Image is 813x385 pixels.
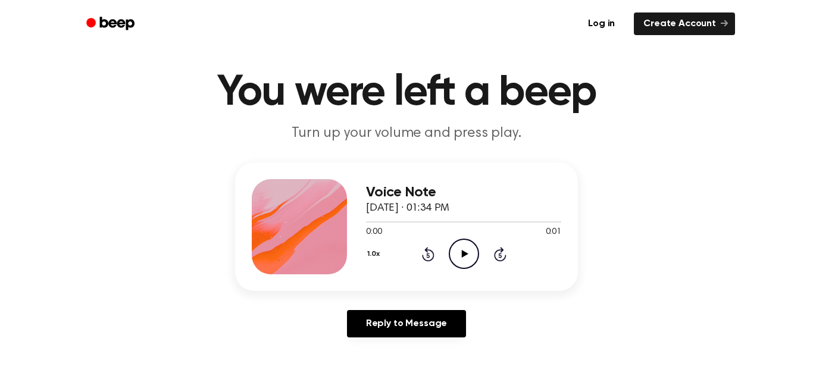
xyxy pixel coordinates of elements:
[366,226,382,239] span: 0:00
[102,71,711,114] h1: You were left a beep
[366,184,561,201] h3: Voice Note
[366,244,384,264] button: 1.0x
[366,203,449,214] span: [DATE] · 01:34 PM
[78,12,145,36] a: Beep
[576,10,627,37] a: Log in
[178,124,635,143] p: Turn up your volume and press play.
[347,310,466,337] a: Reply to Message
[546,226,561,239] span: 0:01
[634,12,735,35] a: Create Account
